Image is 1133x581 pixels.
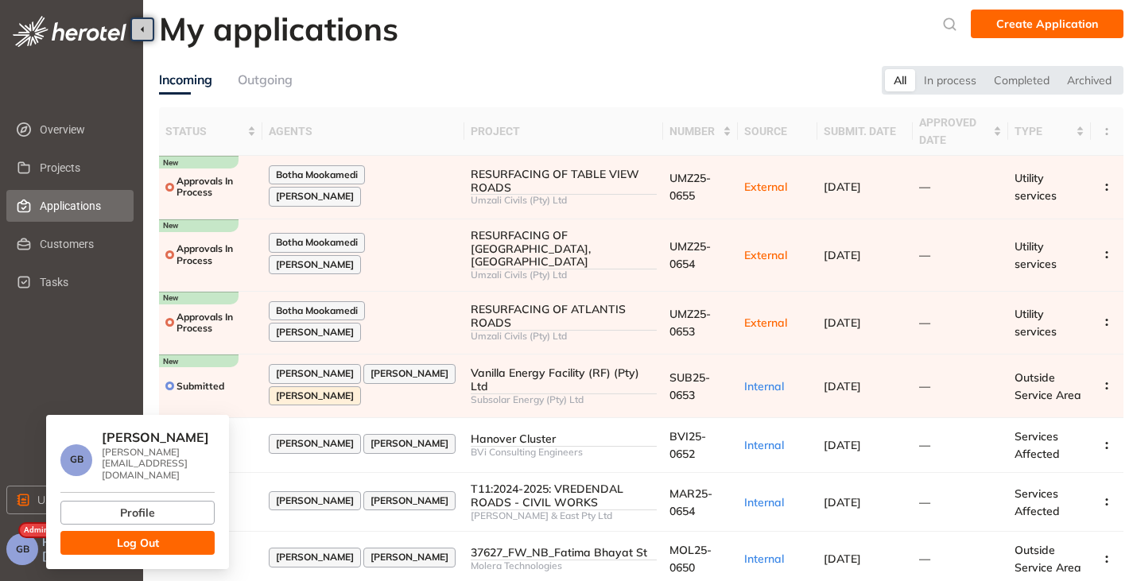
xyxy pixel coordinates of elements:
[6,533,38,565] button: GB
[919,316,930,330] span: —
[471,168,657,195] div: RESURFACING OF TABLE VIEW ROADS
[913,107,1008,156] th: approved date
[663,107,738,156] th: number
[1008,107,1091,156] th: type
[471,366,657,393] div: Vanilla Energy Facility (RF) (Pty) Ltd
[464,107,663,156] th: project
[276,305,358,316] span: Botha Mookamedi
[40,266,121,298] span: Tasks
[669,239,711,271] span: UMZ25-0654
[60,531,215,555] button: Log Out
[276,259,354,270] span: [PERSON_NAME]
[371,495,448,506] span: [PERSON_NAME]
[471,269,657,281] div: Umzali Civils (Pty) Ltd
[165,122,244,140] span: status
[669,429,706,461] span: BVI25-0652
[471,195,657,206] div: Umzali Civils (Pty) Ltd
[16,544,29,555] span: GB
[744,248,787,262] span: External
[744,552,784,566] span: Internal
[919,438,930,452] span: —
[738,107,817,156] th: source
[471,560,657,571] div: Molera Technologies
[1058,69,1120,91] div: Archived
[471,303,657,330] div: RESURFACING OF ATLANTIS ROADS
[919,552,930,566] span: —
[42,536,137,563] span: Hi, [PERSON_NAME]
[40,228,121,260] span: Customers
[669,307,711,339] span: UMZ25-0653
[117,534,159,552] span: Log Out
[669,122,720,140] span: number
[744,379,784,393] span: Internal
[824,495,861,509] span: [DATE]
[276,390,354,401] span: [PERSON_NAME]
[669,171,711,203] span: UMZ25-0655
[371,368,448,379] span: [PERSON_NAME]
[238,70,293,90] div: Outgoing
[919,495,930,509] span: —
[824,552,861,566] span: [DATE]
[276,552,354,563] span: [PERSON_NAME]
[1015,543,1081,575] span: Outside Service Area
[13,16,126,47] img: logo
[40,190,121,222] span: Applications
[40,152,121,184] span: Projects
[919,180,930,194] span: —
[1015,239,1057,271] span: Utility services
[276,169,358,180] span: Botha Mookamedi
[919,248,930,262] span: —
[159,107,262,156] th: status
[1015,370,1081,402] span: Outside Service Area
[177,243,256,266] span: Approvals In Process
[471,229,657,269] div: RESURFACING OF [GEOGRAPHIC_DATA], [GEOGRAPHIC_DATA]
[1015,486,1060,518] span: Services Affected
[471,546,657,560] div: 37627_FW_NB_Fatima Bhayat St
[1015,307,1057,339] span: Utility services
[1015,122,1073,140] span: type
[371,438,448,449] span: [PERSON_NAME]
[824,248,861,262] span: [DATE]
[744,495,784,509] span: Internal
[471,482,657,509] div: T11:2024-2025: VREDENDAL ROADS - CIVIL WORKS
[996,15,1098,33] span: Create Application
[159,10,398,48] h2: My applications
[262,107,464,156] th: agents
[985,69,1058,91] div: Completed
[471,331,657,342] div: Umzali Civils (Pty) Ltd
[1015,429,1060,461] span: Services Affected
[1015,171,1057,203] span: Utility services
[159,70,212,90] div: Incoming
[817,107,913,156] th: submit. date
[885,69,915,91] div: All
[276,495,354,506] span: [PERSON_NAME]
[669,486,712,518] span: MAR25-0654
[276,191,354,202] span: [PERSON_NAME]
[120,504,155,521] span: Profile
[102,447,215,481] div: [PERSON_NAME][EMAIL_ADDRESS][DOMAIN_NAME]
[276,368,354,379] span: [PERSON_NAME]
[177,176,256,199] span: Approvals In Process
[276,237,358,248] span: Botha Mookamedi
[60,501,215,525] button: Profile
[824,379,861,393] span: [DATE]
[824,180,861,194] span: [DATE]
[669,543,712,575] span: MOL25-0650
[102,429,209,445] span: [PERSON_NAME]
[919,114,990,149] span: approved date
[371,552,448,563] span: [PERSON_NAME]
[471,510,657,521] div: [PERSON_NAME] & East Pty Ltd
[276,327,354,338] span: [PERSON_NAME]
[824,316,861,330] span: [DATE]
[744,180,787,194] span: External
[40,114,121,145] span: Overview
[744,438,784,452] span: Internal
[471,394,657,405] div: Subsolar Energy (Pty) Ltd
[669,370,710,402] span: SUB25-0653
[471,447,657,458] div: BVi Consulting Engineers
[915,69,985,91] div: In process
[70,454,83,465] span: GB
[824,438,861,452] span: [DATE]
[276,438,354,449] span: [PERSON_NAME]
[744,316,787,330] span: External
